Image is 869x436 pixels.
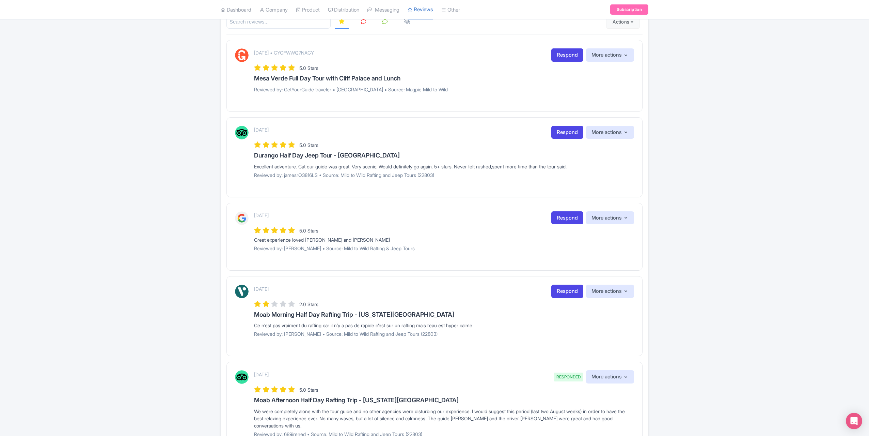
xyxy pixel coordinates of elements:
div: Ce n’est pas vraiment du rafting car il n’y a pas de rapide c’est sur un rafting mais l’eau est h... [254,322,634,329]
p: [DATE] • GYGFWWQ7NAGY [254,49,314,56]
div: We were completely alone with the tour guide and no other agencies were disturbing our experience... [254,408,634,429]
h3: Moab Morning Half Day Rafting Trip - [US_STATE][GEOGRAPHIC_DATA] [254,311,634,318]
h3: Moab Afternoon Half Day Rafting Trip - [US_STATE][GEOGRAPHIC_DATA] [254,397,634,404]
p: Reviewed by: GetYourGuide traveler • [GEOGRAPHIC_DATA] • Source: Magpie Mild to Wild [254,86,634,93]
button: More actions [586,48,634,62]
p: [DATE] [254,285,269,292]
span: 2.0 Stars [299,301,318,307]
a: Subscription [610,4,648,15]
h3: Durango Half Day Jeep Tour - [GEOGRAPHIC_DATA] [254,152,634,159]
span: RESPONDED [554,373,583,381]
p: Reviewed by: [PERSON_NAME] • Source: Mild to Wild Rafting and Jeep Tours (22803) [254,330,634,337]
a: Respond [551,126,583,139]
img: Google Logo [235,211,249,225]
p: [DATE] [254,126,269,133]
img: GetYourGuide Logo [235,48,249,62]
span: 5.0 Stars [299,142,318,148]
div: Open Intercom Messenger [846,413,862,429]
a: Dashboard [221,0,251,19]
div: Great experience loved [PERSON_NAME] and [PERSON_NAME] [254,236,634,243]
span: 5.0 Stars [299,65,318,71]
button: More actions [586,370,634,384]
a: Messaging [367,0,399,19]
p: [DATE] [254,212,269,219]
p: Reviewed by: [PERSON_NAME] • Source: Mild to Wild Rafting & Jeep Tours [254,245,634,252]
a: Product [296,0,320,19]
span: 5.0 Stars [299,228,318,234]
span: 5.0 Stars [299,387,318,393]
button: More actions [586,285,634,298]
input: Search reviews... [226,15,331,29]
button: More actions [586,211,634,225]
a: Respond [551,211,583,225]
a: Respond [551,285,583,298]
img: Tripadvisor Logo [235,370,249,384]
img: Tripadvisor Logo [235,126,249,139]
p: Reviewed by: jamesrO3816LS • Source: Mild to Wild Rafting and Jeep Tours (22803) [254,171,634,179]
button: More actions [586,126,634,139]
a: Company [259,0,288,19]
h3: Mesa Verde Full Day Tour with Cliff Palace and Lunch [254,75,634,82]
a: Distribution [328,0,359,19]
div: Excellent adventure. Cat our guide was great. Very scenic. Would definitely go again. 5+ stars. N... [254,163,634,170]
a: Respond [551,48,583,62]
img: Viator Logo [235,285,249,298]
a: Other [441,0,460,19]
button: Actions [606,15,640,29]
p: [DATE] [254,371,269,378]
